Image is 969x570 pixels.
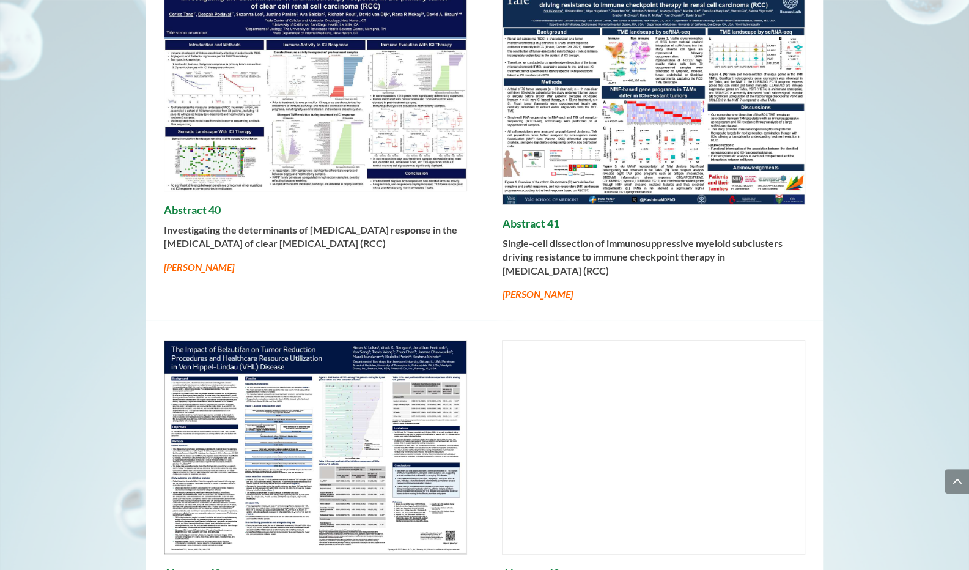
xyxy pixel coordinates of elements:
h4: Abstract 41 [502,217,805,237]
img: 42_Lukas_Rimas [164,341,466,554]
em: [PERSON_NAME] [164,261,234,273]
em: [PERSON_NAME] [502,288,572,300]
strong: Single-cell dissection of immunosuppressive myeloid subclusters driving resistance to immune chec... [502,237,782,276]
h4: Abstract 40 [164,204,467,223]
img: 43_Dere_Ruhee [503,341,805,554]
strong: Investigating the determinants of [MEDICAL_DATA] response in the [MEDICAL_DATA] of clear [MEDICAL... [164,224,457,249]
